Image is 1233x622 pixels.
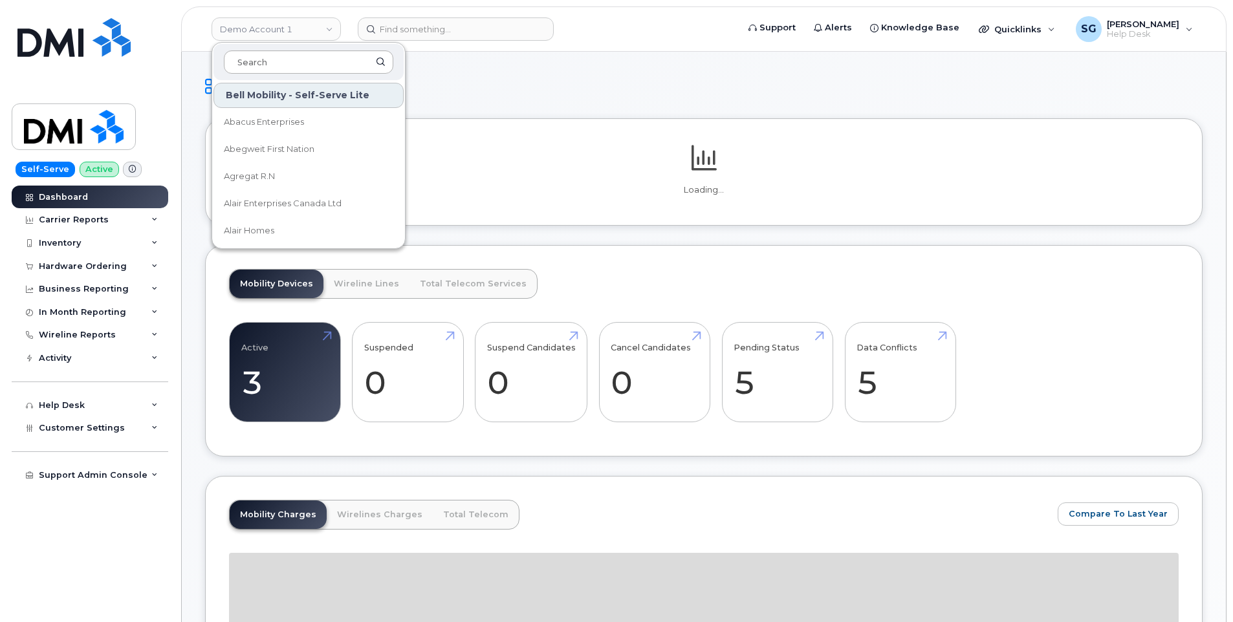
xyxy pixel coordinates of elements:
[327,500,433,529] a: Wirelines Charges
[241,330,329,415] a: Active 3
[224,143,314,156] span: Abegweit First Nation
[213,109,404,135] a: Abacus Enterprises
[213,218,404,244] a: Alair Homes
[857,330,944,415] a: Data Conflicts 5
[734,330,821,415] a: Pending Status 5
[213,136,404,162] a: Abegweit First Nation
[224,197,342,210] span: Alair Enterprises Canada Ltd
[364,330,452,415] a: Suspended 0
[224,116,304,129] span: Abacus Enterprises
[433,500,519,529] a: Total Telecom
[409,270,537,298] a: Total Telecom Services
[230,500,327,529] a: Mobility Charges
[213,83,404,108] div: Bell Mobility - Self-Serve Lite
[230,270,323,298] a: Mobility Devices
[224,224,274,237] span: Alair Homes
[213,191,404,217] a: Alair Enterprises Canada Ltd
[611,330,698,415] a: Cancel Candidates 0
[213,164,404,189] a: Agregat R.N
[205,75,1203,98] h1: Dashboard
[1069,508,1168,520] span: Compare To Last Year
[323,270,409,298] a: Wireline Lines
[224,170,275,183] span: Agregat R.N
[224,50,393,74] input: Search
[1058,502,1179,526] button: Compare To Last Year
[487,330,576,415] a: Suspend Candidates 0
[229,184,1179,196] p: Loading...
